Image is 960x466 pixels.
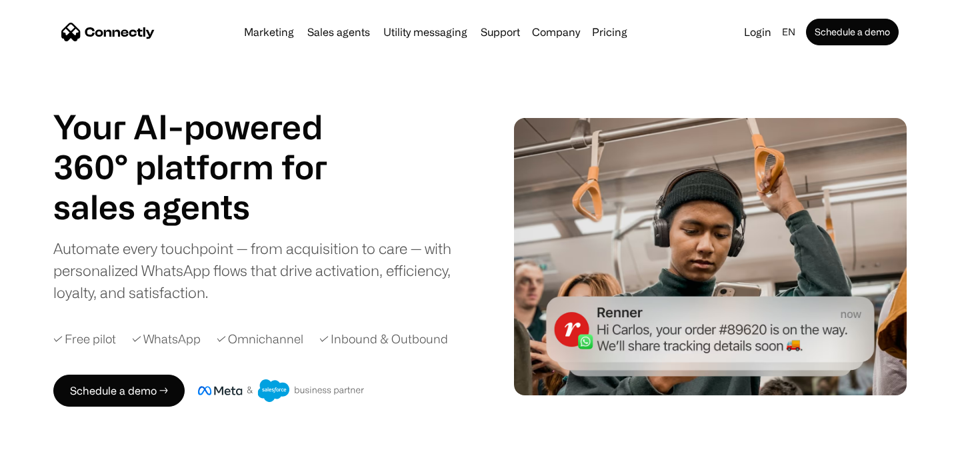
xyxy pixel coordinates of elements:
[378,27,473,37] a: Utility messaging
[53,330,116,348] div: ✓ Free pilot
[302,27,375,37] a: Sales agents
[53,187,360,227] div: carousel
[132,330,201,348] div: ✓ WhatsApp
[528,23,584,41] div: Company
[319,330,448,348] div: ✓ Inbound & Outbound
[239,27,299,37] a: Marketing
[806,19,899,45] a: Schedule a demo
[53,375,185,407] a: Schedule a demo →
[777,23,803,41] div: en
[27,443,80,461] ul: Language list
[217,330,303,348] div: ✓ Omnichannel
[532,23,580,41] div: Company
[198,379,365,402] img: Meta and Salesforce business partner badge.
[587,27,633,37] a: Pricing
[53,237,473,303] div: Automate every touchpoint — from acquisition to care — with personalized WhatsApp flows that driv...
[61,22,155,42] a: home
[53,107,360,187] h1: Your AI-powered 360° platform for
[13,441,80,461] aside: Language selected: English
[782,23,795,41] div: en
[475,27,525,37] a: Support
[53,187,360,227] div: 1 of 4
[739,23,777,41] a: Login
[53,187,360,227] h1: sales agents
